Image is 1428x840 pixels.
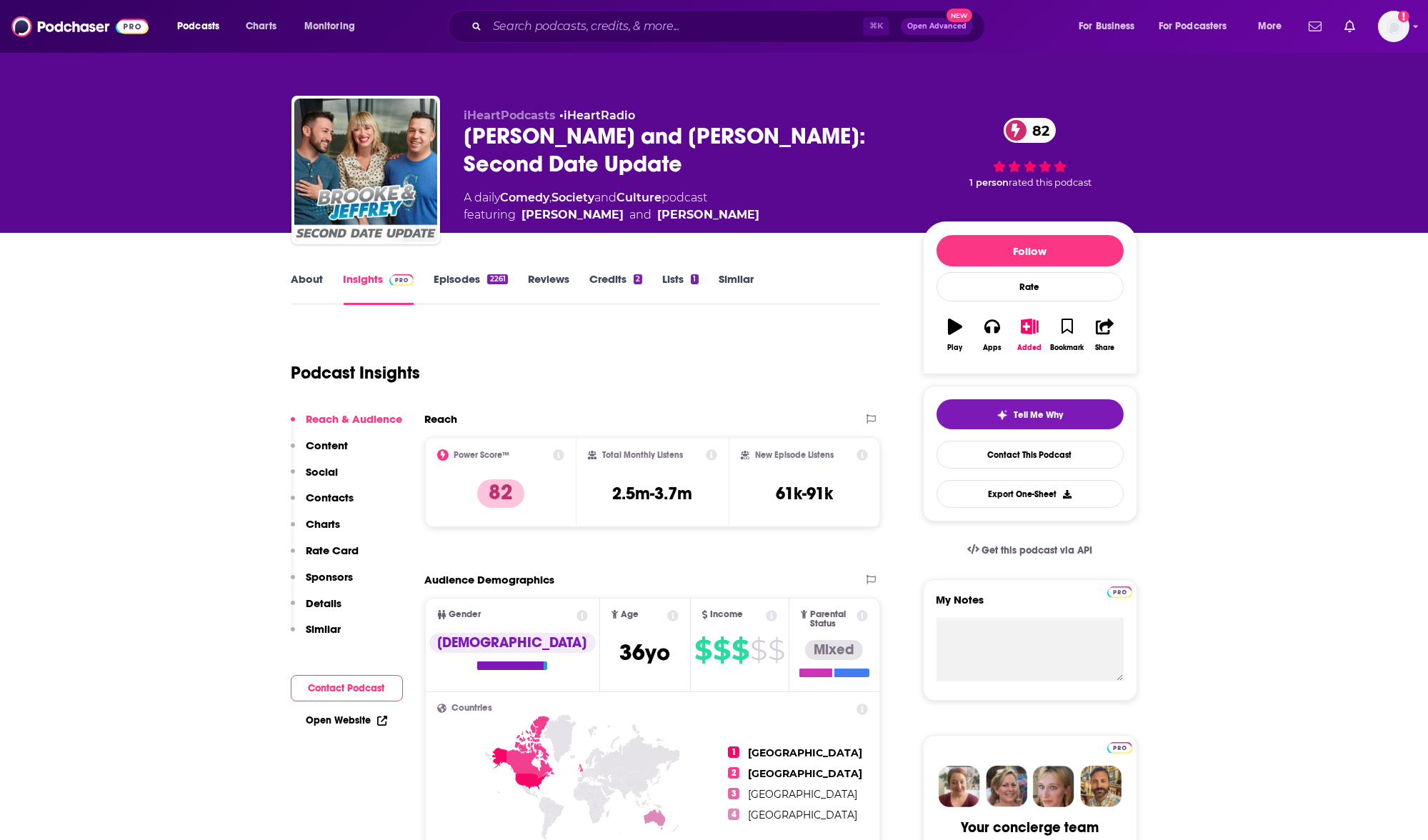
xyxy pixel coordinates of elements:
[728,788,739,799] span: 3
[1069,15,1153,38] button: open menu
[487,15,863,38] input: Search podcasts, credits, & more...
[1107,586,1132,598] img: Podchaser Pro
[306,622,341,636] p: Similar
[1004,118,1057,143] a: 82
[304,16,355,36] span: Monitoring
[306,412,403,426] p: Reach & Audience
[750,639,767,661] span: $
[1050,344,1084,352] div: Bookmark
[728,746,739,758] span: 1
[612,483,692,504] h3: 2.5m-3.7m
[306,491,354,504] p: Contacts
[713,639,730,661] span: $
[937,272,1124,301] div: Rate
[662,272,698,305] a: Lists1
[560,109,636,122] span: •
[461,10,999,43] div: Search podcasts, credits, & more...
[1303,14,1327,39] a: Show notifications dropdown
[1107,742,1132,754] img: Podchaser Pro
[306,570,354,584] p: Sponsors
[986,766,1027,807] img: Barbara Profile
[177,16,219,36] span: Podcasts
[805,640,863,660] div: Mixed
[1159,16,1227,36] span: For Podcasters
[997,409,1008,421] img: tell me why sparkle
[487,274,507,284] div: 2261
[246,16,276,36] span: Charts
[528,272,569,305] a: Reviews
[728,767,739,779] span: 2
[306,465,339,479] p: Social
[294,15,374,38] button: open menu
[552,191,595,204] a: Society
[863,17,889,36] span: ⌘ K
[344,272,414,305] a: InsightsPodchaser Pro
[982,544,1092,556] span: Get this podcast via API
[11,13,149,40] a: Podchaser - Follow, Share and Rate Podcasts
[970,177,1009,188] span: 1 person
[728,809,739,820] span: 4
[732,639,749,661] span: $
[1398,11,1409,22] svg: Add a profile image
[947,344,962,352] div: Play
[1107,740,1132,754] a: Pro website
[306,714,387,726] a: Open Website
[937,235,1124,266] button: Follow
[306,517,341,531] p: Charts
[306,439,349,452] p: Content
[937,480,1124,508] button: Export One-Sheet
[776,483,833,504] h3: 61k-91k
[630,206,652,224] span: and
[694,639,711,661] span: $
[621,610,639,619] span: Age
[550,191,552,204] span: ,
[947,9,972,22] span: New
[306,596,342,610] p: Details
[1086,309,1123,361] button: Share
[937,399,1124,429] button: tell me why sparkleTell Me Why
[464,109,556,122] span: iHeartPodcasts
[634,274,642,284] div: 2
[464,189,760,224] div: A daily podcast
[956,533,1104,568] a: Get this podcast via API
[477,479,524,508] p: 82
[291,362,421,384] h1: Podcast Insights
[291,596,342,623] button: Details
[602,450,683,460] h2: Total Monthly Listens
[1258,16,1282,36] span: More
[501,191,550,204] a: Comedy
[1378,11,1409,42] img: User Profile
[291,439,349,465] button: Content
[1107,584,1132,598] a: Pro website
[522,206,624,224] a: Brooke Fox
[1378,11,1409,42] button: Show profile menu
[1009,177,1092,188] span: rated this podcast
[937,441,1124,469] a: Contact This Podcast
[1095,344,1114,352] div: Share
[389,274,414,286] img: Podchaser Pro
[291,465,339,491] button: Social
[291,272,324,305] a: About
[236,15,285,38] a: Charts
[306,544,359,557] p: Rate Card
[983,344,1002,352] div: Apps
[291,622,341,649] button: Similar
[1014,409,1063,421] span: Tell Me Why
[974,309,1011,361] button: Apps
[907,23,967,30] span: Open Advanced
[619,639,670,666] span: 36 yo
[1149,15,1248,38] button: open menu
[291,675,403,701] button: Contact Podcast
[449,610,481,619] span: Gender
[901,18,973,35] button: Open AdvancedNew
[719,272,754,305] a: Similar
[291,412,403,439] button: Reach & Audience
[294,99,437,241] img: Brooke and Jeffrey: Second Date Update
[768,639,784,661] span: $
[1339,14,1361,39] a: Show notifications dropdown
[748,809,857,821] span: [GEOGRAPHIC_DATA]
[755,450,834,460] h2: New Episode Listens
[291,517,341,544] button: Charts
[454,450,510,460] h2: Power Score™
